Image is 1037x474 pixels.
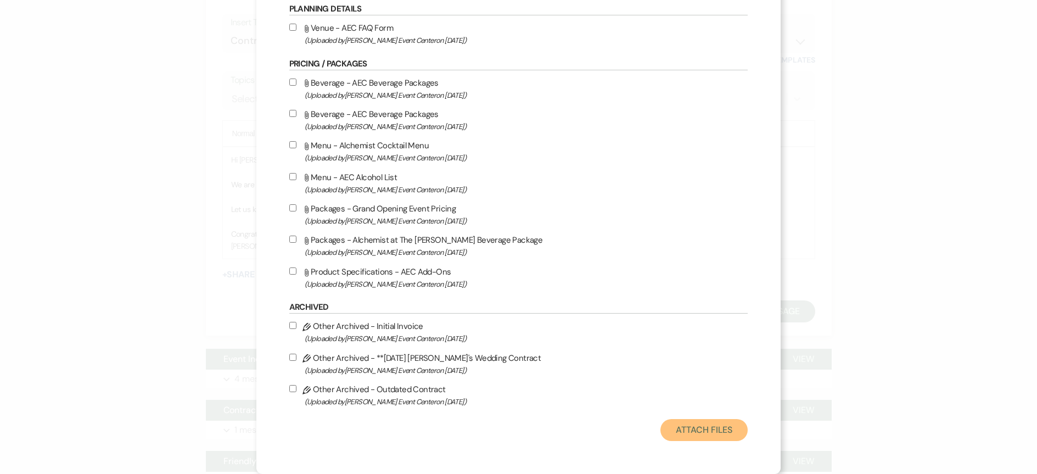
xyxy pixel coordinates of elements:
[305,332,748,345] span: (Uploaded by [PERSON_NAME] Event Center on [DATE] )
[289,351,748,377] label: Other Archived - **[DATE] [PERSON_NAME]'s Wedding Contract
[289,236,296,243] input: Packages - Alchemist at The [PERSON_NAME] Beverage Package(Uploaded by[PERSON_NAME] Event Centero...
[289,382,748,408] label: Other Archived - Outdated Contract
[305,152,748,164] span: (Uploaded by [PERSON_NAME] Event Center on [DATE] )
[289,24,296,31] input: Venue - AEC FAQ Form(Uploaded by[PERSON_NAME] Event Centeron [DATE])
[289,141,296,148] input: Menu - Alchemist Cocktail Menu(Uploaded by[PERSON_NAME] Event Centeron [DATE])
[305,34,748,47] span: (Uploaded by [PERSON_NAME] Event Center on [DATE] )
[289,3,748,15] h6: Planning Details
[289,354,296,361] input: Other Archived - **[DATE] [PERSON_NAME]'s Wedding Contract(Uploaded by[PERSON_NAME] Event Centero...
[289,267,296,275] input: Product Specifications - AEC Add-Ons(Uploaded by[PERSON_NAME] Event Centeron [DATE])
[289,319,748,345] label: Other Archived - Initial Invoice
[289,233,748,259] label: Packages - Alchemist at The [PERSON_NAME] Beverage Package
[305,364,748,377] span: (Uploaded by [PERSON_NAME] Event Center on [DATE] )
[305,246,748,259] span: (Uploaded by [PERSON_NAME] Event Center on [DATE] )
[289,110,296,117] input: Beverage - AEC Beverage Packages(Uploaded by[PERSON_NAME] Event Centeron [DATE])
[289,173,296,180] input: Menu - AEC Alcohol List(Uploaded by[PERSON_NAME] Event Centeron [DATE])
[305,278,748,291] span: (Uploaded by [PERSON_NAME] Event Center on [DATE] )
[305,120,748,133] span: (Uploaded by [PERSON_NAME] Event Center on [DATE] )
[289,107,748,133] label: Beverage - AEC Beverage Packages
[289,302,748,314] h6: Archived
[305,89,748,102] span: (Uploaded by [PERSON_NAME] Event Center on [DATE] )
[289,79,296,86] input: Beverage - AEC Beverage Packages(Uploaded by[PERSON_NAME] Event Centeron [DATE])
[305,215,748,227] span: (Uploaded by [PERSON_NAME] Event Center on [DATE] )
[289,322,296,329] input: Other Archived - Initial Invoice(Uploaded by[PERSON_NAME] Event Centeron [DATE])
[305,183,748,196] span: (Uploaded by [PERSON_NAME] Event Center on [DATE] )
[289,265,748,291] label: Product Specifications - AEC Add-Ons
[289,21,748,47] label: Venue - AEC FAQ Form
[660,419,748,441] button: Attach Files
[289,138,748,164] label: Menu - Alchemist Cocktail Menu
[289,170,748,196] label: Menu - AEC Alcohol List
[305,395,748,408] span: (Uploaded by [PERSON_NAME] Event Center on [DATE] )
[289,204,296,211] input: Packages - Grand Opening Event Pricing(Uploaded by[PERSON_NAME] Event Centeron [DATE])
[289,76,748,102] label: Beverage - AEC Beverage Packages
[289,385,296,392] input: Other Archived - Outdated Contract(Uploaded by[PERSON_NAME] Event Centeron [DATE])
[289,58,748,70] h6: Pricing / Packages
[289,202,748,227] label: Packages - Grand Opening Event Pricing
